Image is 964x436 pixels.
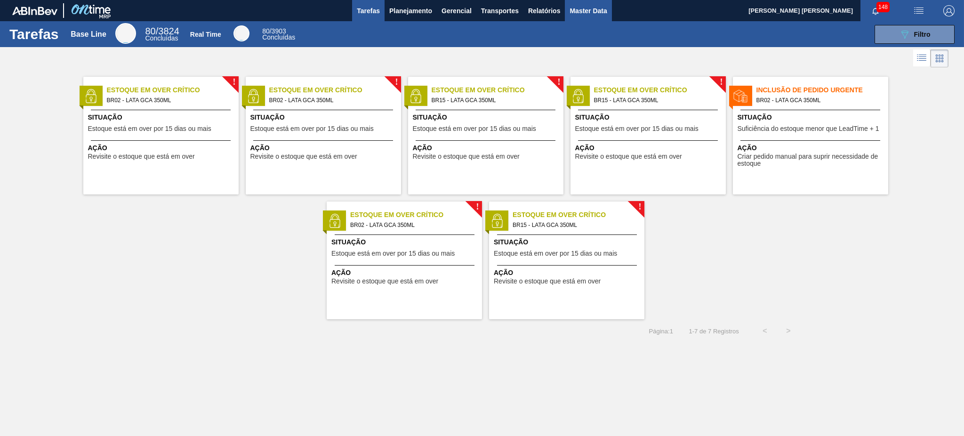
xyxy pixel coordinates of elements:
span: Estoque em Over Crítico [269,85,401,95]
span: Estoque está em over por 15 dias ou mais [494,250,617,257]
span: BR02 - LATA GCA 350ML [107,95,231,105]
span: Estoque em Over Crítico [107,85,239,95]
button: > [777,319,800,343]
span: ! [233,79,235,86]
div: Visão em Cards [931,49,948,67]
span: Inclusão de Pedido Urgente [756,85,888,95]
span: BR15 - LATA GCA 350ML [513,220,637,230]
span: Ação [575,143,723,153]
img: status [490,214,504,228]
span: Situação [494,237,642,247]
h1: Tarefas [9,29,59,40]
span: Ação [250,143,399,153]
span: Situação [88,113,236,122]
button: Notificações [860,4,891,17]
span: 80 [145,26,156,36]
img: status [571,89,585,103]
span: Estoque está em over por 15 dias ou mais [331,250,455,257]
span: Revisite o estoque que está em over [88,153,195,160]
div: Visão em Lista [913,49,931,67]
span: Estoque está em over por 15 dias ou mais [250,125,374,132]
span: Planejamento [389,5,432,16]
img: status [733,89,747,103]
span: Ação [494,268,642,278]
span: Página : 1 [649,328,673,335]
img: status [84,89,98,103]
span: ! [720,79,723,86]
div: Base Line [115,23,136,44]
img: userActions [913,5,924,16]
span: Situação [250,113,399,122]
span: Situação [575,113,723,122]
button: Filtro [875,25,955,44]
span: Ação [413,143,561,153]
img: status [328,214,342,228]
span: / 3824 [145,26,179,36]
span: ! [476,203,479,210]
span: Master Data [570,5,607,16]
div: Base Line [71,30,106,39]
span: Situação [413,113,561,122]
span: Estoque em Over Crítico [350,210,482,220]
span: Estoque está em over por 15 dias ou mais [413,125,536,132]
span: Concluídas [145,34,178,42]
span: Estoque em Over Crítico [513,210,644,220]
span: Gerencial [442,5,472,16]
img: status [246,89,260,103]
span: Revisite o estoque que está em over [331,278,438,285]
span: Ação [331,268,480,278]
div: Real Time [262,28,295,40]
button: < [753,319,777,343]
span: Filtro [914,31,931,38]
span: Ação [88,143,236,153]
span: Transportes [481,5,519,16]
img: Logout [943,5,955,16]
span: Revisite o estoque que está em over [413,153,520,160]
span: Estoque em Over Crítico [594,85,726,95]
span: Criar pedido manual para suprir necessidade de estoque [738,153,886,168]
span: ! [557,79,560,86]
span: Revisite o estoque que está em over [575,153,682,160]
span: BR02 - LATA GCA 350ML [350,220,474,230]
span: BR02 - LATA GCA 350ML [269,95,394,105]
span: ! [395,79,398,86]
span: / 3903 [262,27,286,35]
span: Situação [738,113,886,122]
div: Real Time [233,25,249,41]
span: Tarefas [357,5,380,16]
span: Estoque está em over por 15 dias ou mais [575,125,699,132]
span: Revisite o estoque que está em over [494,278,601,285]
span: Revisite o estoque que está em over [250,153,357,160]
span: Relatórios [528,5,560,16]
span: 80 [262,27,270,35]
span: Ação [738,143,886,153]
span: 1 - 7 de 7 Registros [687,328,739,335]
span: BR15 - LATA GCA 350ML [432,95,556,105]
span: Situação [331,237,480,247]
img: TNhmsLtSVTkK8tSr43FrP2fwEKptu5GPRR3wAAAABJRU5ErkJggg== [12,7,57,15]
div: Base Line [145,27,179,41]
span: Concluídas [262,33,295,41]
span: ! [638,203,641,210]
span: Estoque em Over Crítico [432,85,563,95]
span: 148 [876,2,890,12]
span: Estoque está em over por 15 dias ou mais [88,125,211,132]
span: BR15 - LATA GCA 350ML [594,95,718,105]
img: status [409,89,423,103]
span: BR02 - LATA GCA 350ML [756,95,881,105]
div: Real Time [190,31,221,38]
span: Suficiência do estoque menor que LeadTime + 1 [738,125,879,132]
